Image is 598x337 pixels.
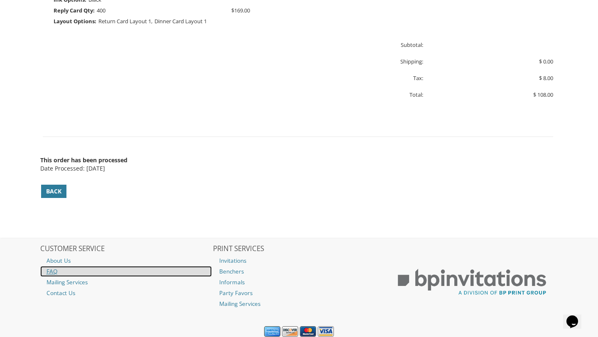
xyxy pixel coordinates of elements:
[40,277,212,288] a: Mailing Services
[282,326,298,337] img: Discover
[54,16,96,27] span: Layout Options:
[41,185,66,198] a: Back
[400,58,423,65] span: Shipping:
[40,266,212,277] a: FAQ
[401,41,423,49] span: Subtotal:
[40,164,556,173] p: Date Processed: [DATE]
[539,74,553,82] span: $ 8.00
[98,17,151,25] span: Return Card Layout 1
[386,261,558,303] img: BP Print Group
[40,288,212,298] a: Contact Us
[154,17,207,25] span: Dinner Card Layout 1
[318,326,334,337] img: Visa
[40,156,127,164] b: This order has been processed
[300,326,316,337] img: MasterCard
[40,245,212,253] h2: CUSTOMER SERVICE
[54,5,95,16] span: Reply Card Qty:
[539,58,553,65] span: $ 0.00
[231,5,250,16] span: $169.00
[213,266,385,277] a: Benchers
[533,91,553,98] span: $ 108.00
[97,7,105,14] span: 400
[40,255,212,266] a: About Us
[409,91,423,98] span: Total:
[264,326,280,337] img: American Express
[213,277,385,288] a: Informals
[213,288,385,298] a: Party Favors
[98,16,152,27] span: ,
[563,304,590,329] iframe: chat widget
[46,187,61,195] span: Back
[413,74,423,82] span: Tax:
[213,245,385,253] h2: PRINT SERVICES
[213,298,385,309] a: Mailing Services
[213,255,385,266] a: Invitations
